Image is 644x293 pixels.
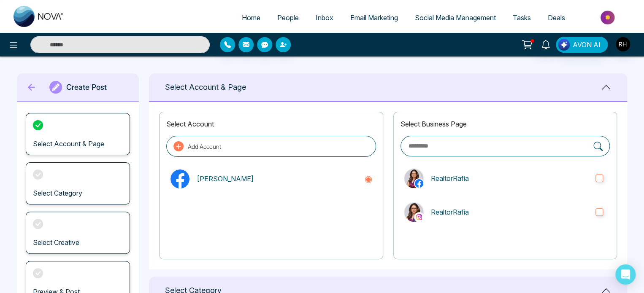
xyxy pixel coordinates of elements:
[166,119,376,129] p: Select Account
[513,13,531,22] span: Tasks
[558,39,570,51] img: Lead Flow
[342,10,406,26] a: Email Marketing
[33,140,104,148] h3: Select Account & Page
[269,10,307,26] a: People
[404,203,423,222] img: RealtorRafia
[277,13,299,22] span: People
[539,10,574,26] a: Deals
[242,13,260,22] span: Home
[431,173,589,183] p: RealtorRafia
[415,13,496,22] span: Social Media Management
[350,13,398,22] span: Email Marketing
[166,136,376,157] button: Add Account
[573,40,601,50] span: AVON AI
[595,208,603,216] input: instagramRealtorRafiaRealtorRafia
[578,8,639,27] img: Market-place.gif
[504,10,539,26] a: Tasks
[616,37,630,51] img: User Avatar
[556,37,608,53] button: AVON AI
[165,83,246,92] h1: Select Account & Page
[233,10,269,26] a: Home
[415,213,423,221] img: instagram
[66,83,107,92] h1: Create Post
[431,207,589,217] p: RealtorRafia
[188,142,221,151] p: Add Account
[400,119,610,129] p: Select Business Page
[316,13,333,22] span: Inbox
[33,239,79,247] h3: Select Creative
[197,174,357,184] p: [PERSON_NAME]
[595,175,603,182] input: RealtorRafiaRealtorRafia
[548,13,565,22] span: Deals
[33,189,82,197] h3: Select Category
[404,169,423,188] img: RealtorRafia
[406,10,504,26] a: Social Media Management
[14,6,64,27] img: Nova CRM Logo
[615,264,636,285] div: Open Intercom Messenger
[307,10,342,26] a: Inbox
